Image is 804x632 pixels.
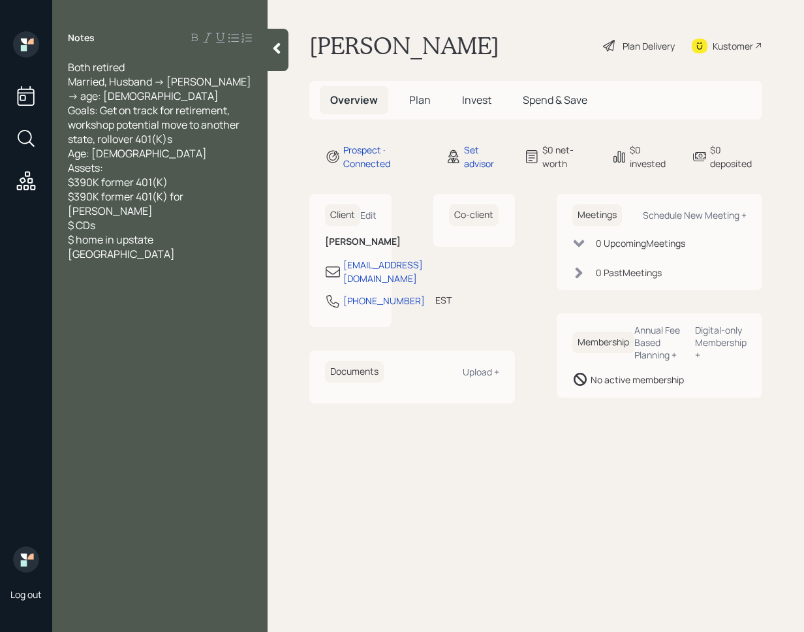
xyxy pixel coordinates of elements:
h6: Client [325,204,360,226]
h1: [PERSON_NAME] [309,31,499,60]
div: $0 net-worth [542,143,596,170]
div: [PHONE_NUMBER] [343,294,425,308]
div: Prospect · Connected [343,143,430,170]
div: Upload + [463,366,499,378]
span: Spend & Save [523,93,587,107]
div: Annual Fee Based Planning + [634,324,685,361]
div: [EMAIL_ADDRESS][DOMAIN_NAME] [343,258,423,285]
h6: Meetings [572,204,622,226]
h6: Co-client [449,204,499,226]
div: Set advisor [464,143,508,170]
div: 0 Upcoming Meeting s [596,236,685,250]
div: 0 Past Meeting s [596,266,662,279]
div: No active membership [591,373,684,387]
div: $0 deposited [710,143,762,170]
img: retirable_logo.png [13,546,39,573]
label: Notes [68,31,95,44]
div: $0 invested [630,143,676,170]
div: Kustomer [713,39,753,53]
div: Plan Delivery [623,39,675,53]
span: Both retired Married, Husband -> [PERSON_NAME] -> age: [DEMOGRAPHIC_DATA] Goals: Get on track for... [68,60,253,261]
div: Edit [360,209,377,221]
span: Invest [462,93,491,107]
span: Overview [330,93,378,107]
div: Digital-only Membership + [695,324,747,361]
div: Log out [10,588,42,601]
h6: [PERSON_NAME] [325,236,376,247]
div: Schedule New Meeting + [643,209,747,221]
span: Plan [409,93,431,107]
h6: Membership [572,332,634,353]
h6: Documents [325,361,384,383]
